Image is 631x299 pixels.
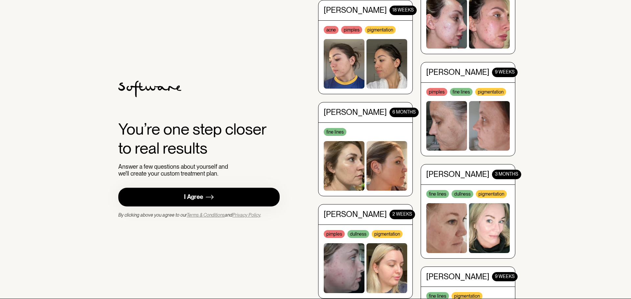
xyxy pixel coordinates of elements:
[324,107,387,116] div: [PERSON_NAME]
[476,189,507,197] div: pigmentation
[492,169,521,178] div: 3 MONTHS
[324,127,346,135] div: fine lines
[118,163,231,177] div: Answer a few questions about yourself and we'll create your custom treatment plan.
[324,229,345,237] div: pimples
[118,212,261,218] div: By clicking above you agree to our and .
[426,169,489,178] div: [PERSON_NAME]
[324,25,339,33] div: acne
[365,25,396,33] div: pigmentation
[389,107,419,116] div: 6 months
[426,189,449,197] div: fine lines
[118,188,280,206] a: I Agree
[184,193,203,201] div: I Agree
[341,25,362,33] div: pimples
[452,189,473,197] div: dullness
[426,67,489,76] div: [PERSON_NAME]
[372,229,403,237] div: pigmentation
[426,291,449,299] div: fine lines
[324,5,387,14] div: [PERSON_NAME]
[347,229,369,237] div: dullness
[452,291,482,299] div: pigmentation
[389,209,415,218] div: 2 WEEKS
[232,212,260,218] a: Privacy Policy
[492,271,518,280] div: 9 WEEKS
[475,87,506,95] div: pigmentation
[324,209,387,218] div: [PERSON_NAME]
[426,87,447,95] div: pimples
[450,87,473,95] div: fine lines
[389,5,417,14] div: 18 WEEKS
[187,212,225,218] a: Terms & Conditions
[426,271,489,280] div: [PERSON_NAME]
[118,120,280,158] div: You’re one step closer to real results
[492,67,518,76] div: 9 WEEKS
